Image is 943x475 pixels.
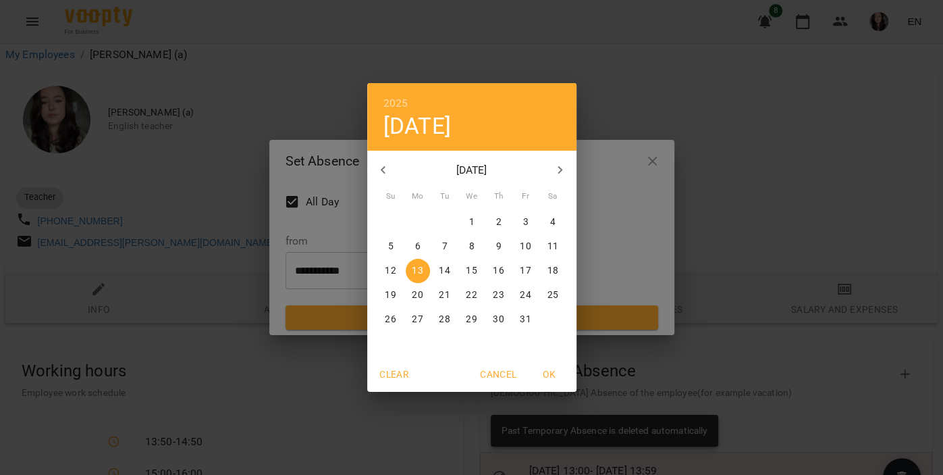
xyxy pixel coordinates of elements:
[433,283,457,307] button: 21
[487,190,511,203] span: Th
[541,259,565,283] button: 18
[387,240,393,253] p: 5
[373,362,416,386] button: Clear
[379,234,403,259] button: 5
[441,240,447,253] p: 7
[379,283,403,307] button: 19
[520,313,531,326] p: 31
[514,259,538,283] button: 17
[468,240,474,253] p: 8
[547,240,558,253] p: 11
[466,313,477,326] p: 29
[468,216,474,229] p: 1
[495,216,501,229] p: 2
[460,307,484,332] button: 29
[520,289,531,302] p: 24
[433,234,457,259] button: 7
[385,264,396,278] p: 12
[541,283,565,307] button: 25
[547,289,558,302] p: 25
[433,190,457,203] span: Tu
[487,210,511,234] button: 2
[480,366,516,382] span: Cancel
[460,210,484,234] button: 1
[520,264,531,278] p: 17
[439,313,450,326] p: 28
[541,210,565,234] button: 4
[412,289,423,302] p: 20
[406,307,430,332] button: 27
[520,240,531,253] p: 10
[406,234,430,259] button: 6
[466,264,477,278] p: 15
[433,259,457,283] button: 14
[547,264,558,278] p: 18
[514,190,538,203] span: Fr
[493,289,504,302] p: 23
[383,94,408,113] button: 2025
[487,259,511,283] button: 16
[493,264,504,278] p: 16
[522,216,528,229] p: 3
[460,283,484,307] button: 22
[433,307,457,332] button: 28
[466,289,477,302] p: 22
[378,366,410,382] span: Clear
[439,264,450,278] p: 14
[379,307,403,332] button: 26
[379,259,403,283] button: 12
[406,283,430,307] button: 20
[412,313,423,326] p: 27
[549,216,555,229] p: 4
[514,307,538,332] button: 31
[493,313,504,326] p: 30
[383,112,451,140] button: [DATE]
[412,264,423,278] p: 13
[385,289,396,302] p: 19
[487,307,511,332] button: 30
[541,190,565,203] span: Sa
[475,362,522,386] button: Cancel
[514,210,538,234] button: 3
[514,283,538,307] button: 24
[487,283,511,307] button: 23
[460,190,484,203] span: We
[439,289,450,302] p: 21
[379,190,403,203] span: Su
[533,366,566,382] span: OK
[406,259,430,283] button: 13
[528,362,571,386] button: OK
[541,234,565,259] button: 11
[399,162,544,178] p: [DATE]
[460,259,484,283] button: 15
[495,240,501,253] p: 9
[460,234,484,259] button: 8
[514,234,538,259] button: 10
[385,313,396,326] p: 26
[487,234,511,259] button: 9
[406,190,430,203] span: Mo
[414,240,420,253] p: 6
